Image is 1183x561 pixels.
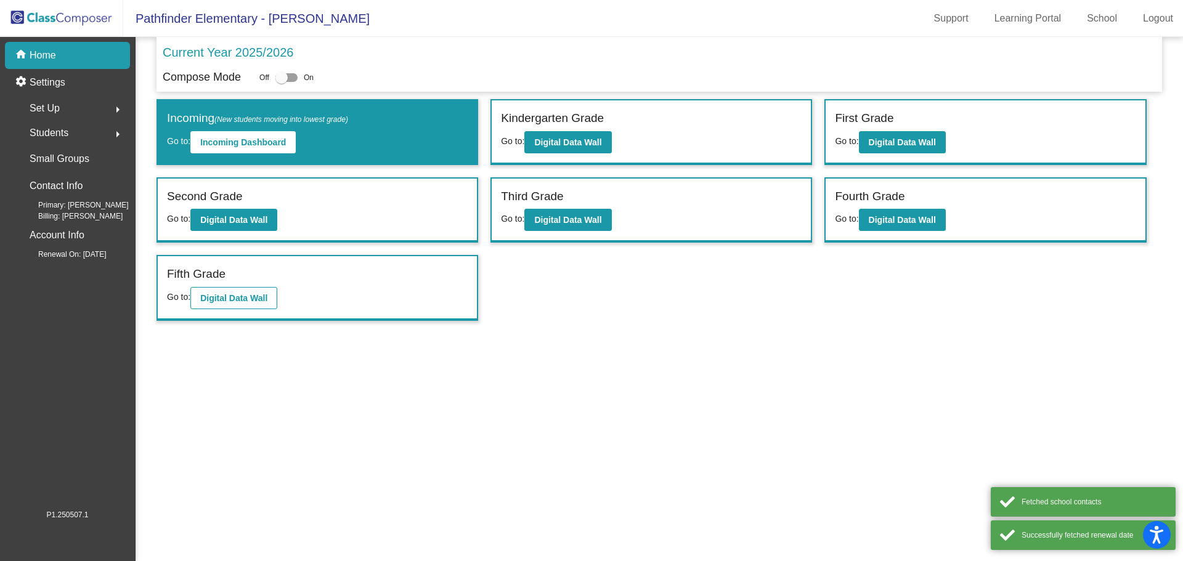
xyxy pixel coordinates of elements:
[167,110,348,127] label: Incoming
[835,110,893,127] label: First Grade
[110,127,125,142] mat-icon: arrow_right
[30,124,68,142] span: Students
[534,215,601,225] b: Digital Data Wall
[15,75,30,90] mat-icon: settings
[190,131,296,153] button: Incoming Dashboard
[835,188,905,206] label: Fourth Grade
[18,249,106,260] span: Renewal On: [DATE]
[859,131,946,153] button: Digital Data Wall
[167,188,243,206] label: Second Grade
[924,9,978,28] a: Support
[501,188,563,206] label: Third Grade
[524,209,611,231] button: Digital Data Wall
[30,100,60,117] span: Set Up
[30,75,65,90] p: Settings
[501,136,524,146] span: Go to:
[1022,530,1166,541] div: Successfully fetched renewal date
[1022,496,1166,507] div: Fetched school contacts
[30,177,83,195] p: Contact Info
[15,48,30,63] mat-icon: home
[30,48,56,63] p: Home
[304,72,314,83] span: On
[18,200,129,211] span: Primary: [PERSON_NAME]
[30,227,84,244] p: Account Info
[859,209,946,231] button: Digital Data Wall
[200,137,286,147] b: Incoming Dashboard
[167,265,226,283] label: Fifth Grade
[985,9,1071,28] a: Learning Portal
[123,9,370,28] span: Pathfinder Elementary - [PERSON_NAME]
[524,131,611,153] button: Digital Data Wall
[1077,9,1127,28] a: School
[190,209,277,231] button: Digital Data Wall
[163,43,293,62] p: Current Year 2025/2026
[190,287,277,309] button: Digital Data Wall
[869,137,936,147] b: Digital Data Wall
[501,110,604,127] label: Kindergarten Grade
[167,136,190,146] span: Go to:
[163,69,241,86] p: Compose Mode
[200,215,267,225] b: Digital Data Wall
[259,72,269,83] span: Off
[167,214,190,224] span: Go to:
[18,211,123,222] span: Billing: [PERSON_NAME]
[30,150,89,167] p: Small Groups
[200,293,267,303] b: Digital Data Wall
[534,137,601,147] b: Digital Data Wall
[869,215,936,225] b: Digital Data Wall
[214,115,348,124] span: (New students moving into lowest grade)
[110,102,125,117] mat-icon: arrow_right
[501,214,524,224] span: Go to:
[835,136,858,146] span: Go to:
[167,292,190,302] span: Go to:
[835,214,858,224] span: Go to:
[1133,9,1183,28] a: Logout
